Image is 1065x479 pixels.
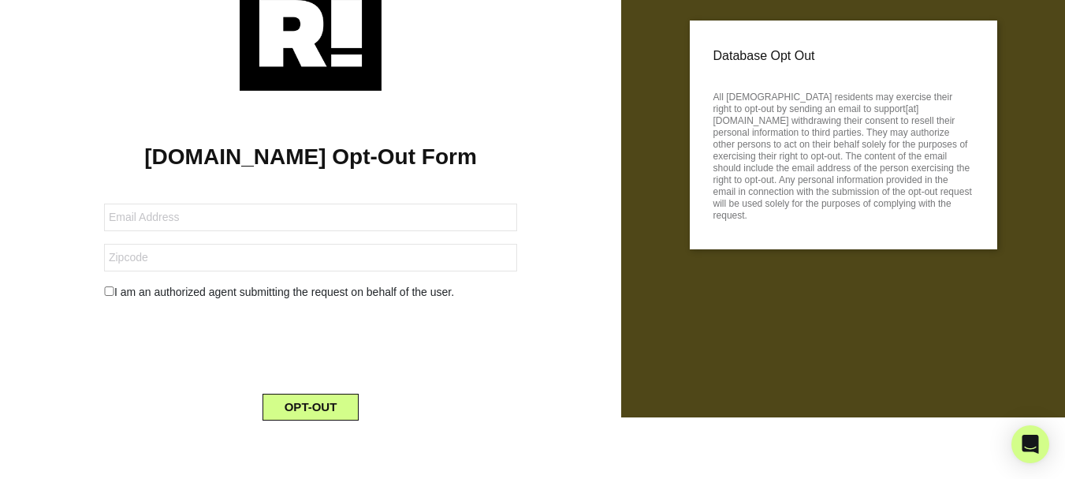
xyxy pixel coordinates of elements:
p: All [DEMOGRAPHIC_DATA] residents may exercise their right to opt-out by sending an email to suppo... [713,87,974,222]
iframe: reCAPTCHA [191,313,430,375]
h1: [DOMAIN_NAME] Opt-Out Form [24,144,598,170]
p: Database Opt Out [713,44,974,68]
input: Email Address [104,204,517,231]
div: I am an authorized agent submitting the request on behalf of the user. [92,284,529,301]
button: OPT-OUT [263,394,359,421]
div: Open Intercom Messenger [1011,425,1049,463]
input: Zipcode [104,244,517,271]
